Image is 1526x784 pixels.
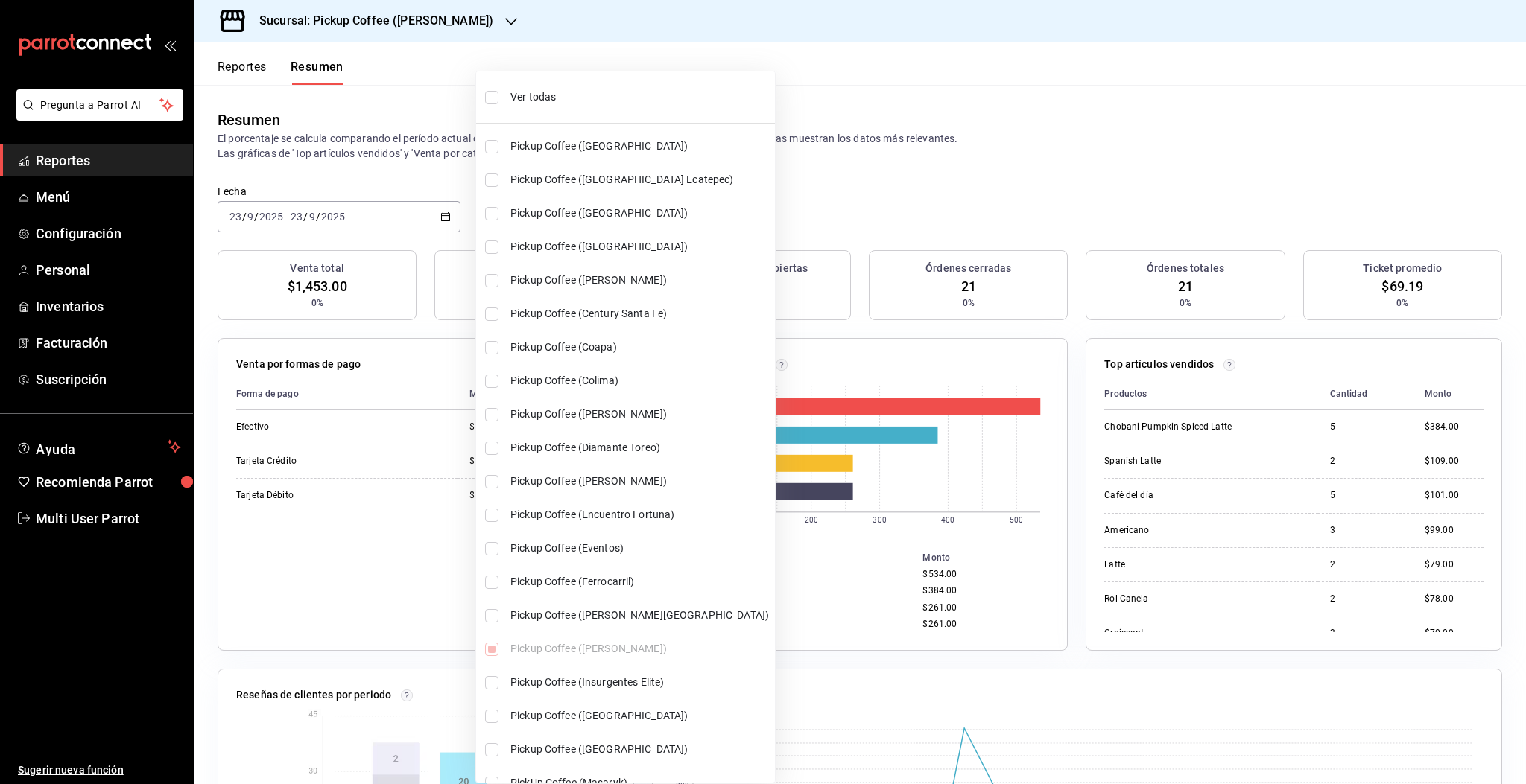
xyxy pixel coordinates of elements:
[510,205,769,221] span: Pickup Coffee ([GEOGRAPHIC_DATA])
[510,239,769,255] span: Pickup Coffee ([GEOGRAPHIC_DATA])
[510,474,769,489] span: Pickup Coffee ([PERSON_NAME])
[510,675,769,690] span: Pickup Coffee (Insurgentes Elite)
[510,708,769,724] span: Pickup Coffee ([GEOGRAPHIC_DATA])
[510,574,769,590] span: Pickup Coffee (Ferrocarril)
[510,541,769,556] span: Pickup Coffee (Eventos)
[510,340,769,355] span: Pickup Coffee (Coapa)
[510,440,769,456] span: Pickup Coffee (Diamante Toreo)
[510,273,769,288] span: Pickup Coffee ([PERSON_NAME])
[510,742,769,757] span: Pickup Coffee ([GEOGRAPHIC_DATA])
[510,306,769,322] span: Pickup Coffee (Century Santa Fe)
[510,89,769,105] span: Ver todas
[510,373,769,389] span: Pickup Coffee (Colima)
[510,507,769,523] span: Pickup Coffee (Encuentro Fortuna)
[510,138,769,154] span: Pickup Coffee ([GEOGRAPHIC_DATA])
[510,608,769,623] span: Pickup Coffee ([PERSON_NAME][GEOGRAPHIC_DATA])
[510,407,769,422] span: Pickup Coffee ([PERSON_NAME])
[510,172,769,188] span: Pickup Coffee ([GEOGRAPHIC_DATA] Ecatepec)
